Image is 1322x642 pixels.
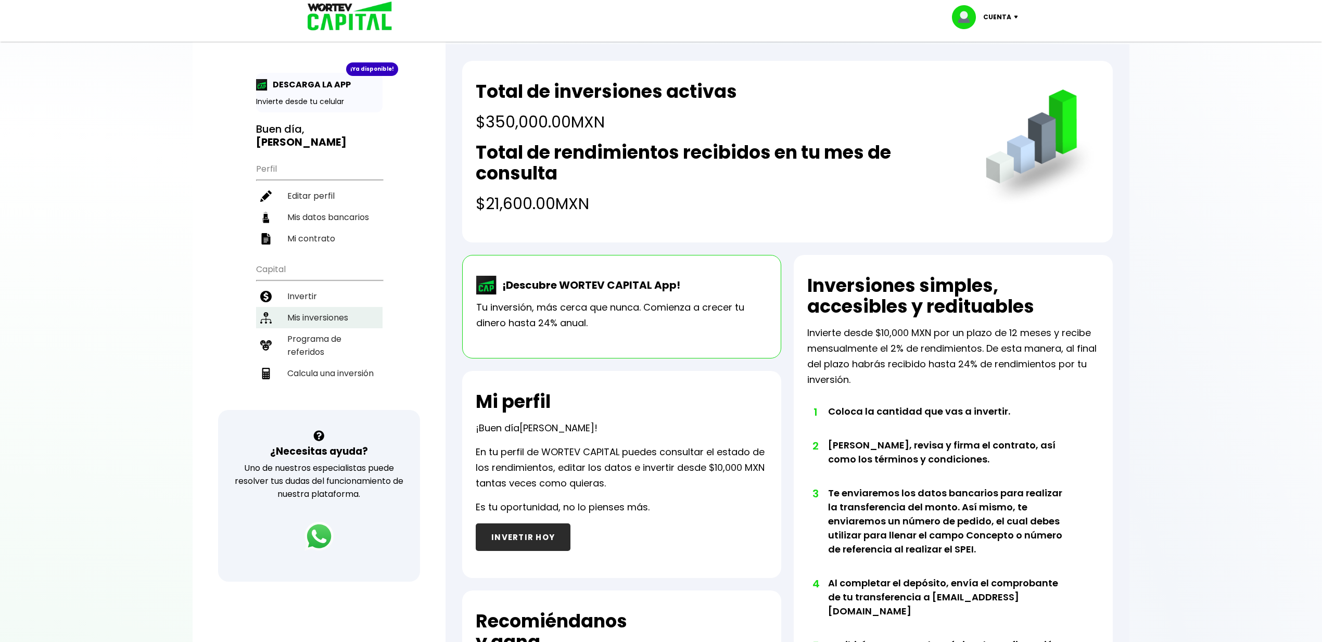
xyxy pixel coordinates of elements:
p: Tu inversión, más cerca que nunca. Comienza a crecer tu dinero hasta 24% anual. [476,300,767,331]
img: contrato-icon.f2db500c.svg [260,233,272,245]
a: Invertir [256,286,383,307]
img: wortev-capital-app-icon [476,276,497,294]
button: INVERTIR HOY [476,523,570,551]
span: 2 [812,438,818,454]
p: En tu perfil de WORTEV CAPITAL puedes consultar el estado de los rendimientos, editar los datos e... [476,444,768,491]
span: 4 [812,576,818,592]
img: app-icon [256,79,268,91]
a: Mis datos bancarios [256,207,383,228]
span: [PERSON_NAME] [519,421,594,434]
p: DESCARGA LA APP [268,78,351,91]
li: Coloca la cantidad que vas a invertir. [828,404,1070,438]
p: Es tu oportunidad, no lo pienses más. [476,499,650,515]
h2: Inversiones simples, accesibles y redituables [807,275,1099,317]
div: ¡Ya disponible! [346,62,398,76]
p: Invierte desde $10,000 MXN por un plazo de 12 meses y recibe mensualmente el 2% de rendimientos. ... [807,325,1099,388]
span: 1 [812,404,818,420]
a: Mis inversiones [256,307,383,328]
li: Al completar el depósito, envía el comprobante de tu transferencia a [EMAIL_ADDRESS][DOMAIN_NAME] [828,576,1070,638]
a: Calcula una inversión [256,363,383,384]
img: datos-icon.10cf9172.svg [260,212,272,223]
ul: Capital [256,258,383,410]
h4: $350,000.00 MXN [476,110,737,134]
img: inversiones-icon.6695dc30.svg [260,312,272,324]
a: Mi contrato [256,228,383,249]
img: invertir-icon.b3b967d7.svg [260,291,272,302]
h2: Mi perfil [476,391,551,412]
img: icon-down [1011,16,1025,19]
h3: ¿Necesitas ayuda? [270,444,368,459]
p: Cuenta [983,9,1011,25]
img: recomiendanos-icon.9b8e9327.svg [260,340,272,351]
p: Uno de nuestros especialistas puede resolver tus dudas del funcionamiento de nuestra plataforma. [232,461,407,500]
li: [PERSON_NAME], revisa y firma el contrato, así como los términos y condiciones. [828,438,1070,486]
img: profile-image [952,5,983,29]
p: ¡Buen día ! [476,420,598,436]
p: ¡Descubre WORTEV CAPITAL App! [497,277,680,293]
img: editar-icon.952d3147.svg [260,190,272,202]
b: [PERSON_NAME] [256,135,347,149]
span: 3 [812,486,818,502]
ul: Perfil [256,157,383,249]
img: grafica.516fef24.png [981,89,1099,208]
a: Programa de referidos [256,328,383,363]
h2: Total de inversiones activas [476,81,737,102]
a: Editar perfil [256,185,383,207]
img: logos_whatsapp-icon.242b2217.svg [304,522,334,551]
li: Te enviaremos los datos bancarios para realizar la transferencia del monto. Así mismo, te enviare... [828,486,1070,576]
h2: Total de rendimientos recibidos en tu mes de consulta [476,142,964,184]
h3: Buen día, [256,123,383,149]
img: calculadora-icon.17d418c4.svg [260,368,272,379]
h4: $21,600.00 MXN [476,192,964,215]
p: Invierte desde tu celular [256,96,383,107]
